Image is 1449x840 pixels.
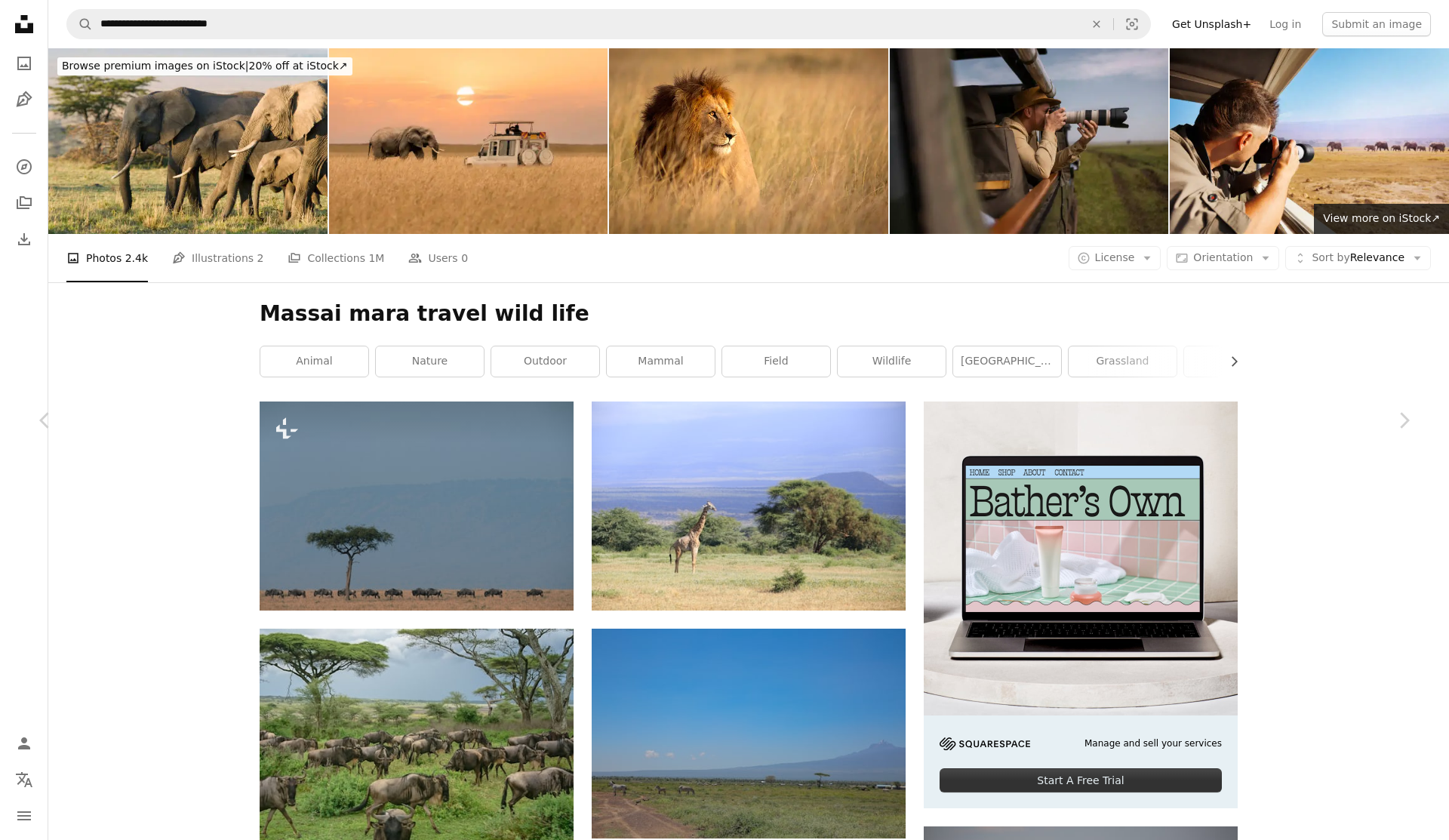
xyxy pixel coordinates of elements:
[1220,346,1238,377] button: scroll list to the right
[890,48,1169,234] img: Adventure photography
[1184,346,1292,377] a: safari
[260,300,1238,328] h1: Massai mara travel wild life
[48,48,361,85] a: Browse premium images on iStock|20% off at iStock↗
[838,346,946,377] a: wildlife
[592,402,906,611] img: A giraffe standing in the middle of a field
[172,234,263,282] a: Illustrations 2
[1314,204,1449,234] a: View more on iStock↗
[609,48,888,234] img: Lion in high grass
[408,234,468,282] a: Users 0
[1114,10,1150,38] button: Visual search
[1312,251,1349,263] span: Sort by
[368,250,384,266] span: 1M
[329,48,608,234] img: African elephant walking with tourist car stop by watching during sunset at Masai Mara National R...
[260,402,574,611] img: a herd of animals walking across a dry grass field
[1167,246,1279,270] button: Orientation
[9,801,39,831] button: Menu
[1285,246,1431,270] button: Sort byRelevance
[607,346,715,377] a: mammal
[592,629,906,838] img: zebras grazing in a field
[66,9,1151,39] form: Find visuals sitewide
[1323,212,1440,224] span: View more on iStock ↗
[924,402,1238,808] a: Manage and sell your servicesStart A Free Trial
[1170,48,1449,234] img: Man taking photo of elephants at African savannah
[9,765,39,795] button: Language
[260,740,574,753] a: two brown and black cattle
[940,737,1030,750] img: file-1705255347840-230a6ab5bca9image
[1322,12,1431,36] button: Submit an image
[592,726,906,740] a: zebras grazing in a field
[48,48,328,234] img: Group of African elephants in the wild
[1095,251,1135,263] span: License
[9,728,39,758] a: Log in / Sign up
[1084,737,1222,750] span: Manage and sell your services
[9,48,39,78] a: Photos
[257,250,264,266] span: 2
[260,346,368,377] a: animal
[924,402,1238,715] img: file-1707883121023-8e3502977149image
[461,250,468,266] span: 0
[940,768,1222,792] div: Start A Free Trial
[953,346,1061,377] a: [GEOGRAPHIC_DATA]
[491,346,599,377] a: outdoor
[1260,12,1310,36] a: Log in
[1193,251,1253,263] span: Orientation
[62,60,248,72] span: Browse premium images on iStock |
[1069,246,1161,270] button: License
[1080,10,1113,38] button: Clear
[9,85,39,115] a: Illustrations
[9,188,39,218] a: Collections
[1163,12,1260,36] a: Get Unsplash+
[1358,348,1449,493] a: Next
[376,346,484,377] a: nature
[592,499,906,512] a: A giraffe standing in the middle of a field
[722,346,830,377] a: field
[9,152,39,182] a: Explore
[288,234,384,282] a: Collections 1M
[67,10,93,38] button: Search Unsplash
[1069,346,1177,377] a: grassland
[9,224,39,254] a: Download History
[260,499,574,512] a: a herd of animals walking across a dry grass field
[1312,251,1404,266] span: Relevance
[57,57,352,75] div: 20% off at iStock ↗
